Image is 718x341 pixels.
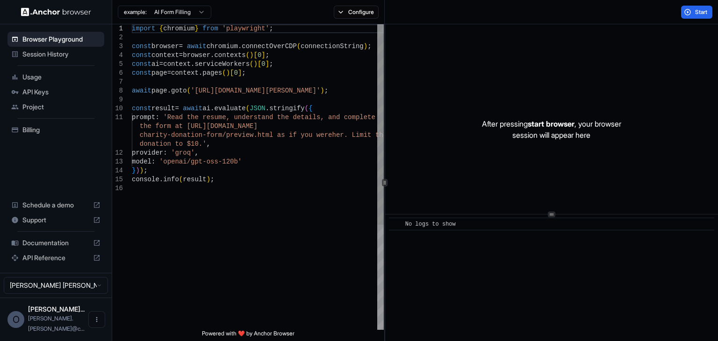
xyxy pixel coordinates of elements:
span: , [207,140,210,148]
span: 'playwright' [222,25,269,32]
span: . [210,51,214,59]
span: ; [367,43,371,50]
span: result [151,105,175,112]
span: connectionString [301,43,363,50]
span: goto [171,87,187,94]
span: ] [261,51,265,59]
span: ​ [394,220,398,229]
div: Billing [7,122,104,137]
span: . [266,105,269,112]
span: result [183,176,206,183]
span: contexts [214,51,245,59]
span: ( [179,176,183,183]
span: . [238,43,242,50]
div: 6 [112,69,123,78]
span: 'Read the resume, understand the details, and comp [163,114,359,121]
span: ; [144,167,147,174]
span: Browser Playground [22,35,101,44]
div: 13 [112,157,123,166]
span: No logs to show [405,221,456,227]
span: chromium [207,43,238,50]
span: evaluate [214,105,245,112]
span: ) [207,176,210,183]
span: Start [695,8,708,16]
span: [ [258,60,261,68]
span: await [187,43,207,50]
span: her. Limit the [332,131,387,139]
span: ] [266,60,269,68]
span: Project [22,102,101,112]
span: pages [202,69,222,77]
span: ; [269,60,273,68]
div: 4 [112,51,123,60]
span: Billing [22,125,101,135]
span: ] [238,69,242,77]
span: . [199,69,202,77]
span: ) [136,167,139,174]
span: context [171,69,199,77]
span: ; [242,69,245,77]
span: ; [324,87,328,94]
span: ( [246,105,250,112]
div: 10 [112,104,123,113]
span: Documentation [22,238,89,248]
span: Session History [22,50,101,59]
span: console [132,176,159,183]
span: API Keys [22,87,101,97]
span: lete [359,114,375,121]
div: 12 [112,149,123,157]
span: const [132,105,151,112]
span: stringify [269,105,305,112]
span: JSON [250,105,266,112]
span: : [151,158,155,165]
div: 2 [112,33,123,42]
span: 'openai/gpt-oss-120b' [159,158,242,165]
span: ( [297,43,301,50]
span: await [132,87,151,94]
div: Support [7,213,104,227]
div: API Reference [7,250,104,265]
span: await [183,105,202,112]
span: const [132,69,151,77]
span: browser [151,43,179,50]
span: ) [320,87,324,94]
span: ) [364,43,367,50]
div: 1 [112,24,123,33]
span: context [151,51,179,59]
button: Open menu [88,311,105,328]
span: example: [124,8,147,16]
span: ( [250,60,253,68]
span: ai [202,105,210,112]
span: ) [226,69,230,77]
span: charity-donation-form/preview.html as if you were [140,131,332,139]
div: Browser Playground [7,32,104,47]
div: Schedule a demo [7,198,104,213]
div: Usage [7,70,104,85]
span: ( [222,69,226,77]
span: serviceWorkers [194,60,250,68]
span: ) [253,60,257,68]
span: 0 [261,60,265,68]
span: import [132,25,155,32]
span: from [202,25,218,32]
div: 7 [112,78,123,86]
span: browser [183,51,210,59]
div: Session History [7,47,104,62]
div: 11 [112,113,123,122]
div: 3 [112,42,123,51]
span: chromium [163,25,194,32]
span: ) [250,51,253,59]
div: 16 [112,184,123,193]
span: page [151,69,167,77]
div: 8 [112,86,123,95]
button: Configure [334,6,379,19]
span: provider [132,149,163,156]
div: 5 [112,60,123,69]
span: Support [22,215,89,225]
span: const [132,43,151,50]
span: model [132,158,151,165]
span: { [309,105,312,112]
span: Powered with ❤️ by Anchor Browser [202,330,294,341]
span: start browser [528,119,574,128]
span: prompt [132,114,155,121]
